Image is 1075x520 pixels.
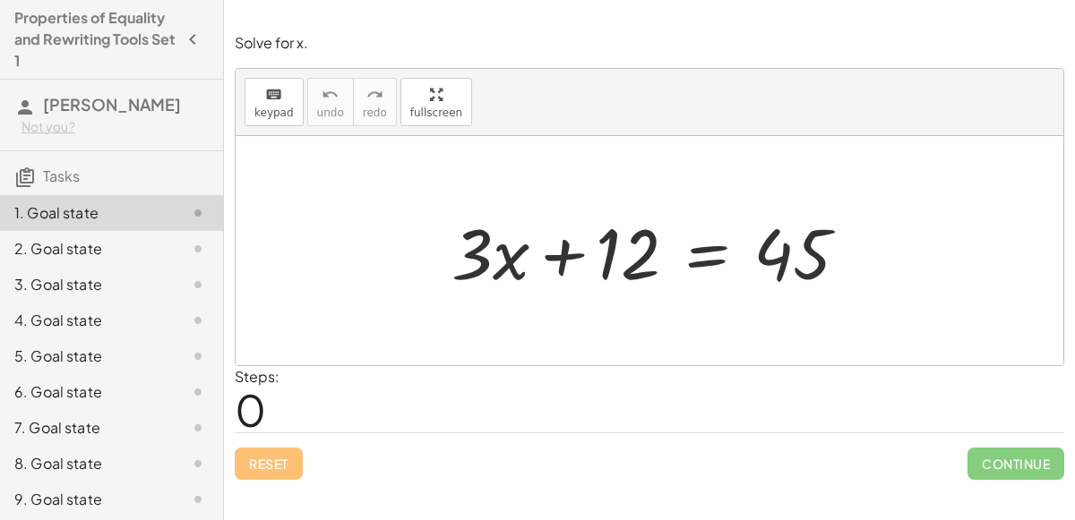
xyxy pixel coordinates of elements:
[245,78,304,126] button: keyboardkeypad
[322,84,339,106] i: undo
[14,345,159,367] div: 5. Goal state
[187,310,209,331] i: Task not started.
[187,417,209,439] i: Task not started.
[235,33,1064,54] p: Solve for x.
[235,382,266,437] span: 0
[410,107,462,119] span: fullscreen
[363,107,387,119] span: redo
[187,274,209,295] i: Task not started.
[265,84,282,106] i: keyboard
[14,417,159,439] div: 7. Goal state
[43,94,181,115] span: [PERSON_NAME]
[14,381,159,403] div: 6. Goal state
[307,78,354,126] button: undoundo
[353,78,397,126] button: redoredo
[14,238,159,260] div: 2. Goal state
[14,310,159,331] div: 4. Goal state
[317,107,344,119] span: undo
[235,367,279,386] label: Steps:
[187,489,209,510] i: Task not started.
[187,238,209,260] i: Task not started.
[366,84,383,106] i: redo
[14,202,159,224] div: 1. Goal state
[43,166,80,185] span: Tasks
[187,381,209,403] i: Task not started.
[400,78,472,126] button: fullscreen
[187,202,209,224] i: Task not started.
[187,345,209,367] i: Task not started.
[14,274,159,295] div: 3. Goal state
[254,107,294,119] span: keypad
[14,453,159,474] div: 8. Goal state
[14,7,176,72] h4: Properties of Equality and Rewriting Tools Set 1
[187,453,209,474] i: Task not started.
[14,489,159,510] div: 9. Goal state
[21,118,209,136] div: Not you?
